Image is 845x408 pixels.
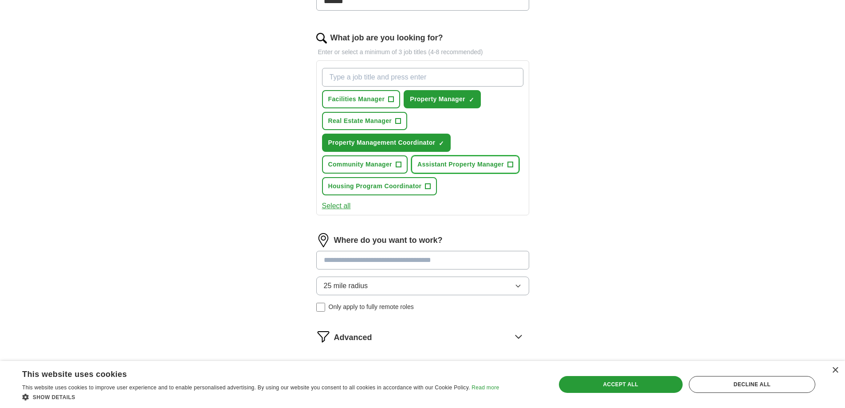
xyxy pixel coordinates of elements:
[322,134,451,152] button: Property Management Coordinator✓
[329,302,414,312] span: Only apply to fully remote roles
[322,112,408,130] button: Real Estate Manager
[404,90,481,108] button: Property Manager✓
[328,116,392,126] span: Real Estate Manager
[322,68,523,87] input: Type a job title and press enter
[328,160,392,169] span: Community Manager
[316,48,529,57] p: Enter or select a minimum of 3 job titles (4-8 recommended)
[316,303,325,312] input: Only apply to fully remote roles
[324,281,368,291] span: 25 mile radius
[328,138,436,147] span: Property Management Coordinator
[22,392,499,401] div: Show details
[316,233,330,247] img: location.png
[328,95,385,104] span: Facilities Manager
[469,96,474,103] span: ✓
[316,33,327,44] img: search.png
[334,332,372,344] span: Advanced
[316,277,529,295] button: 25 mile radius
[832,367,838,374] div: Close
[439,140,444,147] span: ✓
[328,182,422,191] span: Housing Program Coordinator
[472,384,499,391] a: Read more, opens a new window
[33,394,75,400] span: Show details
[22,384,470,391] span: This website uses cookies to improve user experience and to enable personalised advertising. By u...
[417,160,504,169] span: Assistant Property Manager
[322,201,351,211] button: Select all
[334,234,443,246] label: Where do you want to work?
[411,155,519,174] button: Assistant Property Manager
[322,90,401,108] button: Facilities Manager
[689,376,815,393] div: Decline all
[22,366,477,380] div: This website uses cookies
[559,376,683,393] div: Accept all
[322,155,408,174] button: Community Manager
[316,329,330,344] img: filter
[330,32,443,44] label: What job are you looking for?
[410,95,465,104] span: Property Manager
[322,177,437,195] button: Housing Program Coordinator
